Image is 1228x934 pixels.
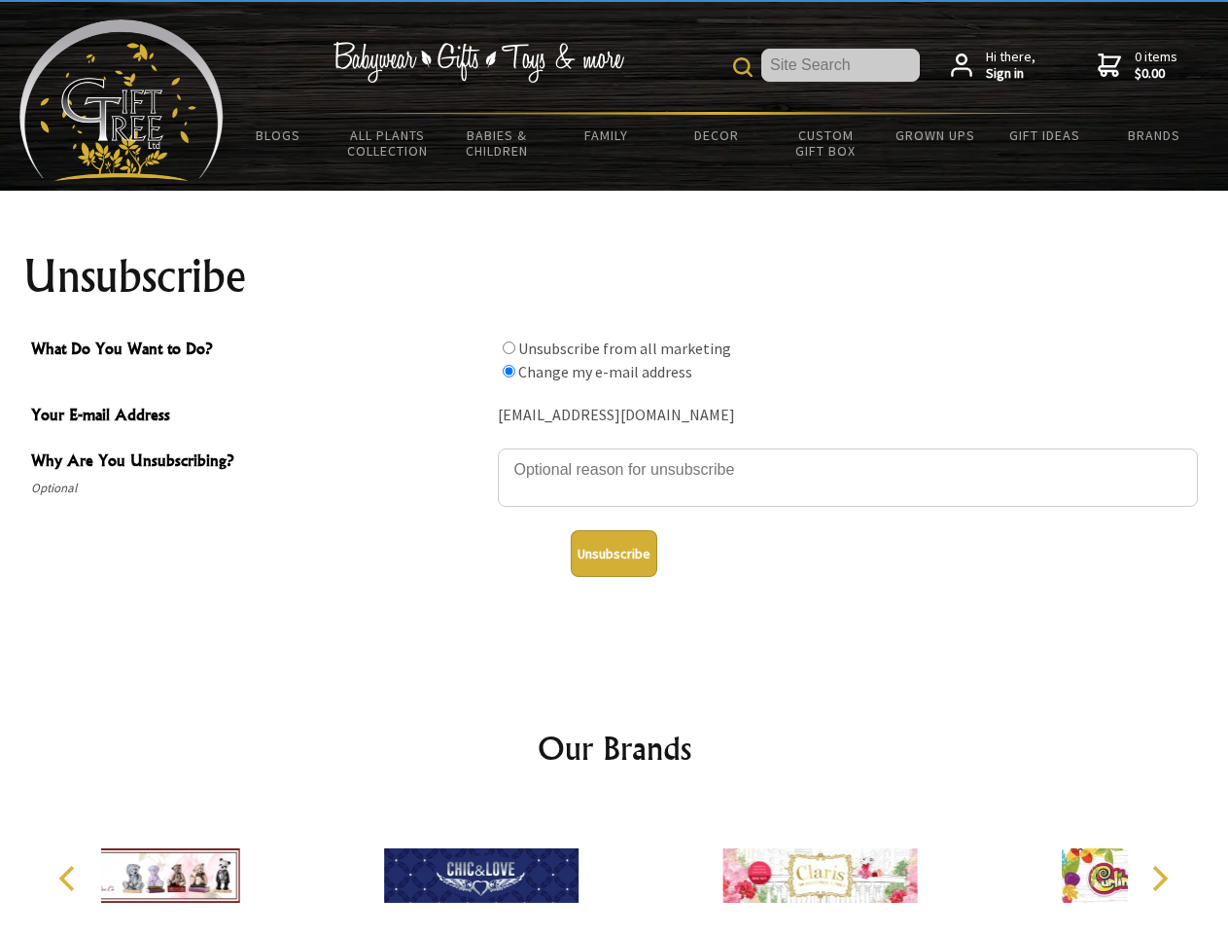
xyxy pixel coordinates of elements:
[503,341,515,354] input: What Do You Want to Do?
[31,337,488,365] span: What Do You Want to Do?
[1138,857,1180,900] button: Next
[49,857,91,900] button: Previous
[333,42,624,83] img: Babywear - Gifts - Toys & more
[552,115,662,156] a: Family
[39,725,1190,772] h2: Our Brands
[986,49,1035,83] span: Hi there,
[1100,115,1210,156] a: Brands
[733,57,753,77] img: product search
[31,449,488,477] span: Why Are You Unsubscribing?
[1135,48,1177,83] span: 0 items
[31,403,488,431] span: Your E-mail Address
[442,115,552,171] a: Babies & Children
[498,401,1198,431] div: [EMAIL_ADDRESS][DOMAIN_NAME]
[571,530,657,577] button: Unsubscribe
[1135,65,1177,83] strong: $0.00
[951,49,1035,83] a: Hi there,Sign in
[761,49,920,82] input: Site Search
[31,477,488,500] span: Optional
[23,253,1206,300] h1: Unsubscribe
[333,115,443,171] a: All Plants Collection
[1098,49,1177,83] a: 0 items$0.00
[880,115,990,156] a: Grown Ups
[771,115,881,171] a: Custom Gift Box
[498,449,1198,507] textarea: Why Are You Unsubscribing?
[986,65,1035,83] strong: Sign in
[224,115,333,156] a: BLOGS
[518,362,692,381] label: Change my e-mail address
[503,365,515,377] input: What Do You Want to Do?
[661,115,771,156] a: Decor
[518,339,731,358] label: Unsubscribe from all marketing
[990,115,1100,156] a: Gift Ideas
[19,19,224,181] img: Babyware - Gifts - Toys and more...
